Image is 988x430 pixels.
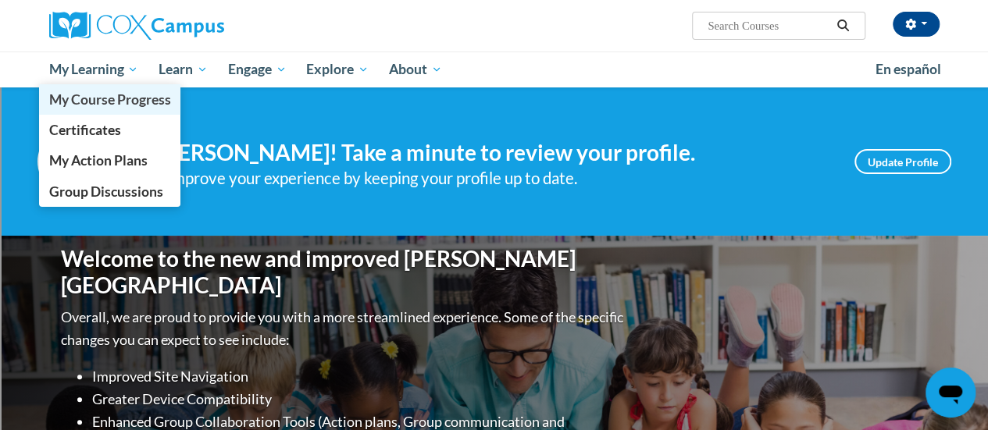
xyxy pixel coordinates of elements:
[831,16,854,35] button: Search
[6,105,982,119] div: Move To ...
[6,62,982,76] div: Options
[6,133,982,147] div: Rename Outline
[379,52,452,87] a: About
[37,52,951,87] div: Main menu
[6,189,982,203] div: Search for Source
[865,53,951,86] a: En español
[6,76,982,91] div: Sign out
[6,360,982,374] div: DELETE
[6,402,982,416] div: CANCEL
[39,145,181,176] a: My Action Plans
[48,60,138,79] span: My Learning
[6,203,982,217] div: Journal
[389,60,442,79] span: About
[49,12,330,40] a: Cox Campus
[48,91,170,108] span: My Course Progress
[228,60,287,79] span: Engage
[926,368,976,418] iframe: Button to launch messaging window
[6,259,982,273] div: Visual Art
[6,231,982,245] div: Newspaper
[893,12,940,37] button: Account Settings
[6,217,982,231] div: Magazine
[6,346,982,360] div: SAVE AND GO HOME
[6,332,982,346] div: This outline has no content. Would you like to delete it?
[6,318,982,332] div: ???
[306,60,369,79] span: Explore
[6,161,982,175] div: Print
[48,122,120,138] span: Certificates
[48,183,162,200] span: Group Discussions
[6,245,982,259] div: Television/Radio
[6,175,982,189] div: Add Outline Template
[6,48,982,62] div: Delete
[6,374,982,388] div: Move to ...
[159,60,208,79] span: Learn
[706,16,831,35] input: Search Courses
[6,34,982,48] div: Move To ...
[296,52,379,87] a: Explore
[6,416,982,430] div: MOVE
[49,12,224,40] img: Cox Campus
[6,91,982,105] div: Rename
[6,304,982,318] div: CANCEL
[39,52,149,87] a: My Learning
[39,176,181,207] a: Group Discussions
[39,115,181,145] a: Certificates
[6,6,982,20] div: Sort A > Z
[6,388,982,402] div: Home
[218,52,297,87] a: Engage
[6,273,982,287] div: TODO: put dlg title
[6,147,982,161] div: Download
[6,119,982,133] div: Delete
[148,52,218,87] a: Learn
[48,152,147,169] span: My Action Plans
[39,84,181,115] a: My Course Progress
[876,61,941,77] span: En español
[6,20,982,34] div: Sort New > Old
